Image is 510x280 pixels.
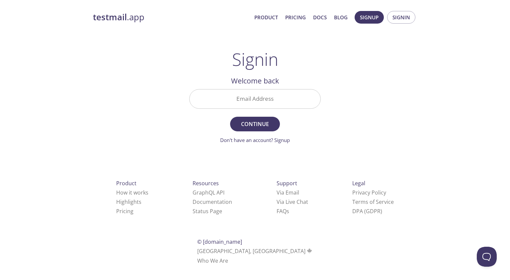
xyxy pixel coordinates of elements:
[197,257,228,264] a: Who We Are
[193,189,224,196] a: GraphQL API
[197,247,313,255] span: [GEOGRAPHIC_DATA], [GEOGRAPHIC_DATA]
[93,12,249,23] a: testmail.app
[313,13,327,22] a: Docs
[352,208,382,215] a: DPA (GDPR)
[193,180,219,187] span: Resources
[197,238,242,245] span: © [DOMAIN_NAME]
[355,11,384,24] button: Signup
[277,208,289,215] a: FAQ
[477,247,497,267] iframe: Help Scout Beacon - Open
[193,198,232,206] a: Documentation
[193,208,222,215] a: Status Page
[220,137,290,143] a: Don't have an account? Signup
[285,13,306,22] a: Pricing
[277,198,308,206] a: Via Live Chat
[277,189,299,196] a: Via Email
[277,180,297,187] span: Support
[334,13,348,22] a: Blog
[392,13,410,22] span: Signin
[237,119,273,129] span: Continue
[116,198,141,206] a: Highlights
[352,180,365,187] span: Legal
[116,180,136,187] span: Product
[352,198,394,206] a: Terms of Service
[232,49,278,69] h1: Signin
[360,13,379,22] span: Signup
[93,11,127,23] strong: testmail
[287,208,289,215] span: s
[116,189,148,196] a: How it works
[352,189,386,196] a: Privacy Policy
[189,75,321,86] h2: Welcome back
[116,208,133,215] a: Pricing
[254,13,278,22] a: Product
[387,11,415,24] button: Signin
[230,117,280,131] button: Continue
